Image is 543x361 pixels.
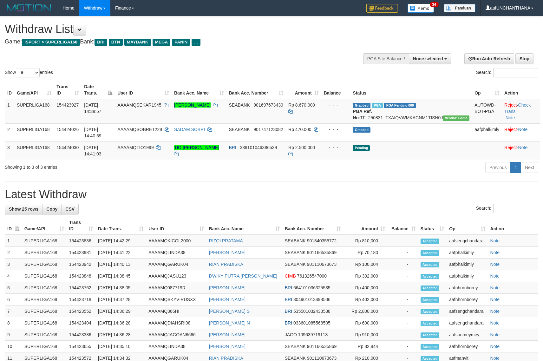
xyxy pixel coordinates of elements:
[521,162,538,173] a: Next
[54,81,82,99] th: Trans ID: activate to sort column ascending
[447,217,487,235] th: Op: activate to sort column ascending
[388,259,418,270] td: -
[388,329,418,341] td: -
[421,321,440,326] span: Accepted
[388,235,418,247] td: -
[5,317,22,329] td: 8
[288,145,315,150] span: Rp 2.500.000
[67,235,95,247] td: 154423836
[56,102,79,108] span: 154423927
[22,329,67,341] td: SUPERLIGA168
[388,317,418,329] td: -
[447,270,487,282] td: aafphalkimly
[363,53,409,64] div: PGA Site Balance /
[22,305,67,317] td: SUPERLIGA168
[288,102,315,108] span: Rp 8.670.000
[22,259,67,270] td: SUPERLIGA168
[285,344,306,349] span: SEABANK
[22,282,67,294] td: SUPERLIGA168
[488,217,538,235] th: Action
[95,341,146,352] td: [DATE] 14:35:10
[384,103,416,108] span: PGA Pending
[146,270,206,282] td: AAAAMQJASU123
[67,217,95,235] th: Trans ID: activate to sort column ascending
[5,259,22,270] td: 3
[95,305,146,317] td: [DATE] 14:36:29
[5,270,22,282] td: 4
[146,294,206,305] td: AAAAMQSKYVIRUSXX
[146,247,206,259] td: AAAAMQLINDA38
[146,217,206,235] th: User ID: activate to sort column ascending
[5,81,14,99] th: ID
[293,285,330,290] span: Copy 664101036325535 to clipboard
[285,262,306,267] span: SEABANK
[209,262,243,267] a: RIAN PRADISKA
[5,235,22,247] td: 1
[490,320,500,325] a: Note
[9,207,38,212] span: Show 25 rows
[504,102,517,108] a: Reject
[5,123,14,141] td: 2
[285,285,292,290] span: BRI
[56,127,79,132] span: 154424026
[14,123,54,141] td: SUPERLIGA168
[95,247,146,259] td: [DATE] 14:41:22
[172,39,190,46] span: PANIN
[16,68,40,77] select: Showentries
[67,341,95,352] td: 154423655
[421,297,440,303] span: Accepted
[5,188,538,201] h1: Latest Withdraw
[146,329,206,341] td: AAAAMQJAGOAN6666
[307,238,337,243] span: Copy 901840355772 to clipboard
[5,161,221,170] div: Showing 1 to 3 of 3 entries
[297,273,327,279] span: Copy 761326547000 to clipboard
[343,282,388,294] td: Rp 400,000
[285,320,292,325] span: BRI
[288,127,311,132] span: Rp 470.000
[476,68,538,77] label: Search:
[5,341,22,352] td: 10
[421,332,440,338] span: Accepted
[146,305,206,317] td: AAAAMQ366HI
[146,317,206,329] td: AAAAMQDIAHSRI98
[22,39,80,46] span: ISPORT > SUPERLIGA168
[209,297,245,302] a: [PERSON_NAME]
[229,102,250,108] span: SEABANK
[285,356,306,361] span: SEABANK
[209,320,250,325] a: [PERSON_NAME] N
[447,294,487,305] td: aafnhornborey
[447,282,487,294] td: aafnhornborey
[447,259,487,270] td: aafphalkimly
[226,81,286,99] th: Bank Acc. Number: activate to sort column ascending
[209,285,245,290] a: [PERSON_NAME]
[285,297,292,302] span: BRI
[293,320,330,325] span: Copy 033601085568505 to clipboard
[343,217,388,235] th: Amount: activate to sort column ascending
[229,127,250,132] span: SEABANK
[350,99,472,124] td: TF_250831_TXAIQVWMKACNM1TISN0J
[430,2,438,7] span: 34
[388,294,418,305] td: -
[350,81,472,99] th: Status
[447,305,487,317] td: aafsengchandara
[408,4,434,13] img: Button%20Memo.svg
[490,285,500,290] a: Note
[174,102,211,108] a: [PERSON_NAME]
[510,162,521,173] a: 1
[485,162,511,173] a: Previous
[67,329,95,341] td: 154423386
[95,270,146,282] td: [DATE] 14:38:45
[515,53,533,64] a: Stop
[5,247,22,259] td: 2
[490,262,500,267] a: Note
[67,259,95,270] td: 154423942
[447,247,487,259] td: aafphalkimly
[109,39,123,46] span: BTN
[67,270,95,282] td: 154423848
[285,250,306,255] span: SEABANK
[172,81,226,99] th: Bank Acc. Name: activate to sort column ascending
[490,273,500,279] a: Note
[388,305,418,317] td: -
[5,99,14,124] td: 1
[321,81,350,99] th: Balance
